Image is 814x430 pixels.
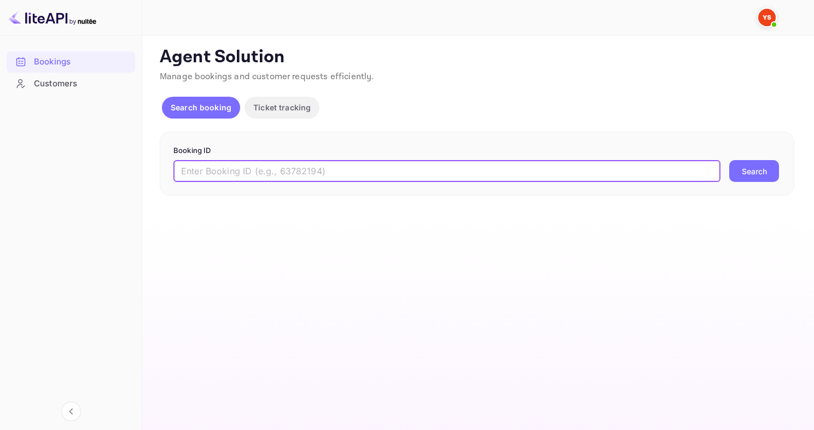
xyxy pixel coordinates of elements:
[9,9,96,26] img: LiteAPI logo
[61,402,81,421] button: Collapse navigation
[7,51,135,72] a: Bookings
[7,73,135,93] a: Customers
[34,56,130,68] div: Bookings
[160,71,374,83] span: Manage bookings and customer requests efficiently.
[729,160,779,182] button: Search
[173,145,781,156] p: Booking ID
[34,78,130,90] div: Customers
[7,51,135,73] div: Bookings
[173,160,720,182] input: Enter Booking ID (e.g., 63782194)
[171,102,231,113] p: Search booking
[758,9,776,26] img: Yandex Support
[160,46,794,68] p: Agent Solution
[7,73,135,95] div: Customers
[253,102,311,113] p: Ticket tracking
